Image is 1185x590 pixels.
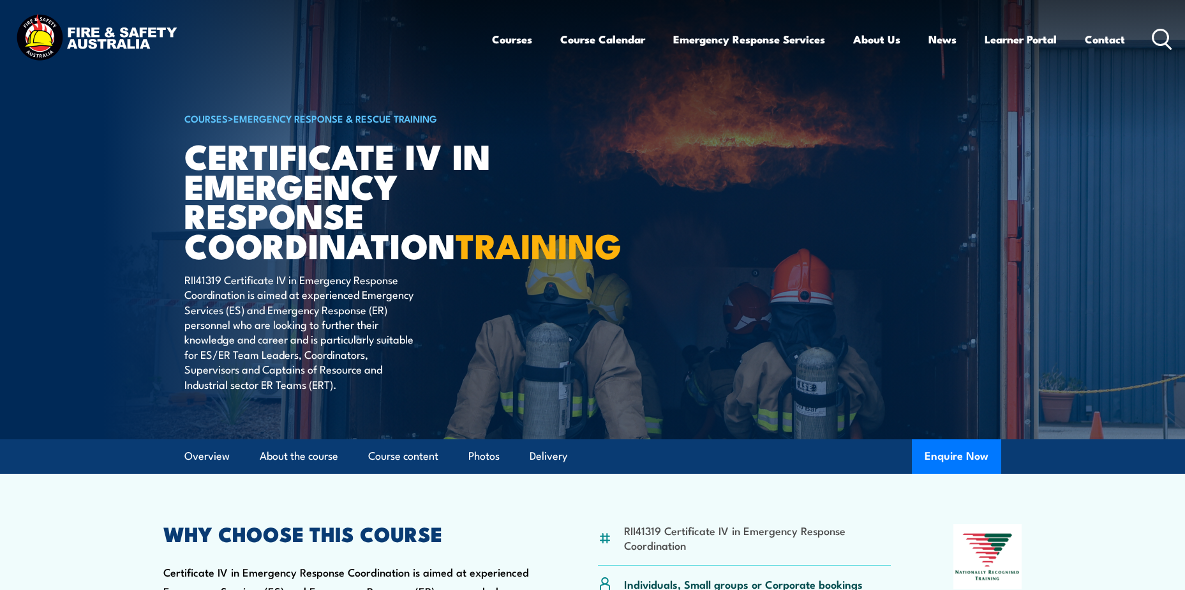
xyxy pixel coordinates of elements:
a: COURSES [184,111,228,125]
a: Course Calendar [560,22,645,56]
a: Courses [492,22,532,56]
h1: Certificate IV in Emergency Response Coordination [184,140,500,260]
a: Emergency Response Services [673,22,825,56]
h6: > [184,110,500,126]
a: News [928,22,957,56]
a: Delivery [530,439,567,473]
a: About Us [853,22,900,56]
a: Photos [468,439,500,473]
a: Learner Portal [985,22,1057,56]
li: RII41319 Certificate IV in Emergency Response Coordination [624,523,891,553]
a: About the course [260,439,338,473]
h2: WHY CHOOSE THIS COURSE [163,524,536,542]
img: Nationally Recognised Training logo. [953,524,1022,589]
strong: TRAINING [456,218,622,271]
a: Course content [368,439,438,473]
a: Emergency Response & Rescue Training [234,111,437,125]
p: RII41319 Certificate IV in Emergency Response Coordination is aimed at experienced Emergency Serv... [184,272,417,391]
a: Contact [1085,22,1125,56]
button: Enquire Now [912,439,1001,474]
a: Overview [184,439,230,473]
